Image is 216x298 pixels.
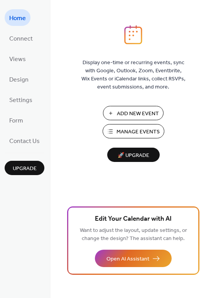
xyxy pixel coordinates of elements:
[5,50,30,67] a: Views
[5,112,28,128] a: Form
[9,74,29,86] span: Design
[5,30,37,46] a: Connect
[95,214,172,225] span: Edit Your Calendar with AI
[5,161,44,175] button: Upgrade
[117,110,159,118] span: Add New Event
[80,225,187,244] span: Want to adjust the layout, update settings, or change the design? The assistant can help.
[103,106,164,120] button: Add New Event
[112,150,155,161] span: 🚀 Upgrade
[5,132,44,149] a: Contact Us
[95,250,172,267] button: Open AI Assistant
[5,9,30,26] a: Home
[81,59,186,91] span: Display one-time or recurring events, sync with Google, Outlook, Zoom, Eventbrite, Wix Events or ...
[9,94,32,106] span: Settings
[9,12,26,24] span: Home
[9,115,23,127] span: Form
[103,124,164,138] button: Manage Events
[5,71,33,87] a: Design
[107,148,160,162] button: 🚀 Upgrade
[5,91,37,108] a: Settings
[124,25,142,44] img: logo_icon.svg
[116,128,160,136] span: Manage Events
[106,255,149,263] span: Open AI Assistant
[13,165,37,173] span: Upgrade
[9,135,40,147] span: Contact Us
[9,53,26,65] span: Views
[9,33,33,45] span: Connect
